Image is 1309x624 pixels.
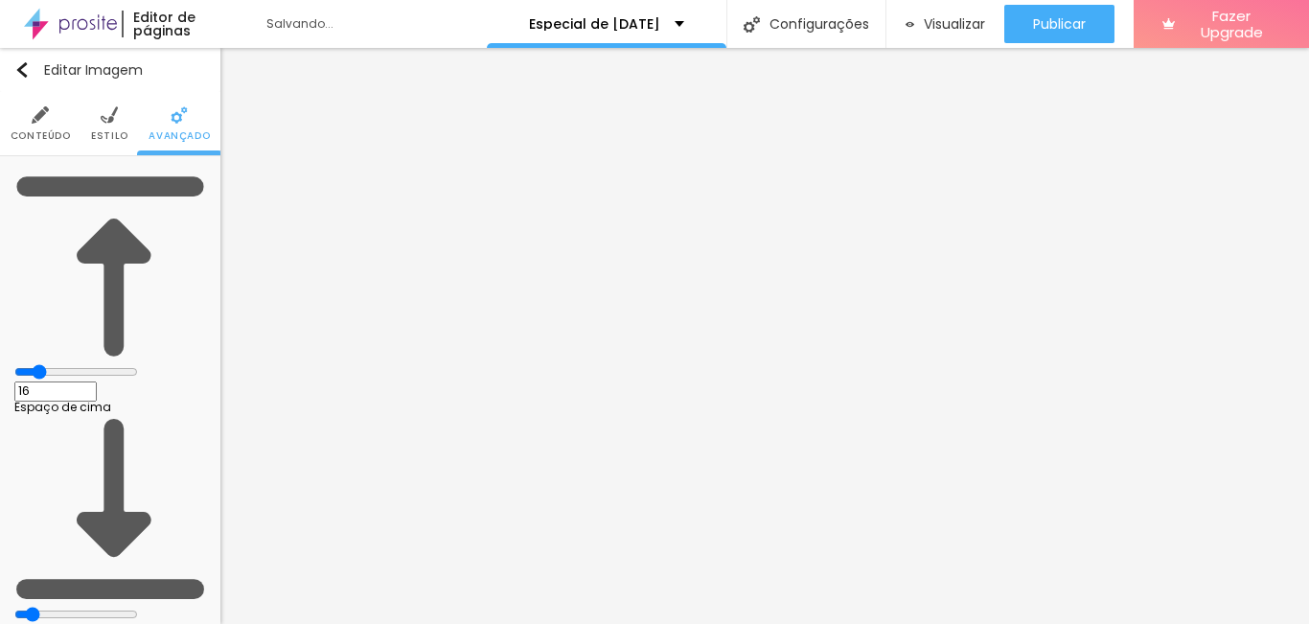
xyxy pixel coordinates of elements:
img: Icone [14,413,206,605]
div: Espaço de cima [14,402,206,413]
img: view-1.svg [906,16,914,33]
img: Icone [171,106,188,124]
span: Publicar [1033,16,1086,32]
span: Avançado [149,131,210,141]
span: Fazer Upgrade [1183,8,1280,41]
button: Visualizar [886,5,1004,43]
span: Conteúdo [11,131,71,141]
div: Editar Imagem [14,62,143,78]
button: Publicar [1004,5,1114,43]
span: Estilo [91,131,128,141]
div: Editor de páginas [122,11,247,37]
span: Visualizar [924,16,985,32]
img: Icone [32,106,49,124]
img: Icone [14,62,30,78]
img: Icone [14,171,206,362]
div: Salvando... [266,18,487,30]
img: Icone [101,106,118,124]
iframe: Editor [220,48,1309,624]
img: Icone [744,16,760,33]
p: Especial de [DATE] [529,17,660,31]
